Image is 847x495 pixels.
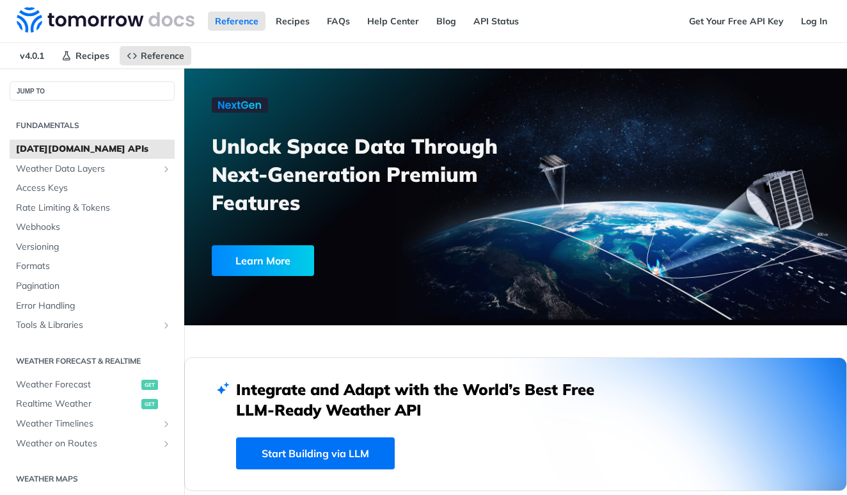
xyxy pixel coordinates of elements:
img: NextGen [212,97,268,113]
a: Weather on RoutesShow subpages for Weather on Routes [10,434,175,453]
span: get [141,399,158,409]
a: Reference [208,12,265,31]
a: Weather Forecastget [10,375,175,394]
a: Tools & LibrariesShow subpages for Tools & Libraries [10,316,175,335]
a: Access Keys [10,179,175,198]
a: Rate Limiting & Tokens [10,199,175,218]
span: Error Handling [16,300,171,312]
h2: Integrate and Adapt with the World’s Best Free LLM-Ready Weather API [236,379,613,420]
button: Show subpages for Weather Data Layers [161,164,171,174]
span: Formats [16,260,171,273]
span: get [141,380,158,390]
a: Get Your Free API Key [682,12,791,31]
a: Reference [120,46,191,65]
span: Recipes [75,50,109,61]
a: Weather Data LayersShow subpages for Weather Data Layers [10,159,175,179]
button: Show subpages for Weather on Routes [161,439,171,449]
a: Weather TimelinesShow subpages for Weather Timelines [10,414,175,434]
span: v4.0.1 [13,46,51,65]
a: Log In [794,12,834,31]
a: Help Center [360,12,426,31]
a: Learn More [212,245,466,276]
a: FAQs [320,12,357,31]
h2: Weather Maps [10,473,175,485]
span: Weather Forecast [16,378,138,391]
a: Formats [10,257,175,276]
a: Versioning [10,238,175,257]
h3: Unlock Space Data Through Next-Generation Premium Features [212,132,530,216]
span: Weather Data Layers [16,163,158,175]
a: Start Building via LLM [236,437,395,469]
span: Access Keys [16,182,171,195]
a: Realtime Weatherget [10,394,175,414]
span: [DATE][DOMAIN_NAME] APIs [16,143,171,156]
span: Reference [141,50,184,61]
a: Webhooks [10,218,175,237]
a: Recipes [269,12,317,31]
button: Show subpages for Weather Timelines [161,419,171,429]
a: API Status [466,12,526,31]
h2: Fundamentals [10,120,175,131]
span: Tools & Libraries [16,319,158,332]
span: Rate Limiting & Tokens [16,202,171,215]
span: Pagination [16,280,171,293]
span: Weather Timelines [16,418,158,430]
a: Pagination [10,277,175,296]
span: Webhooks [16,221,171,234]
button: JUMP TO [10,81,175,101]
span: Realtime Weather [16,398,138,410]
div: Learn More [212,245,314,276]
a: [DATE][DOMAIN_NAME] APIs [10,140,175,159]
a: Recipes [54,46,116,65]
a: Blog [429,12,463,31]
a: Error Handling [10,296,175,316]
h2: Weather Forecast & realtime [10,355,175,367]
img: Tomorrow.io Weather API Docs [17,7,194,33]
button: Show subpages for Tools & Libraries [161,320,171,330]
span: Versioning [16,241,171,254]
span: Weather on Routes [16,437,158,450]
